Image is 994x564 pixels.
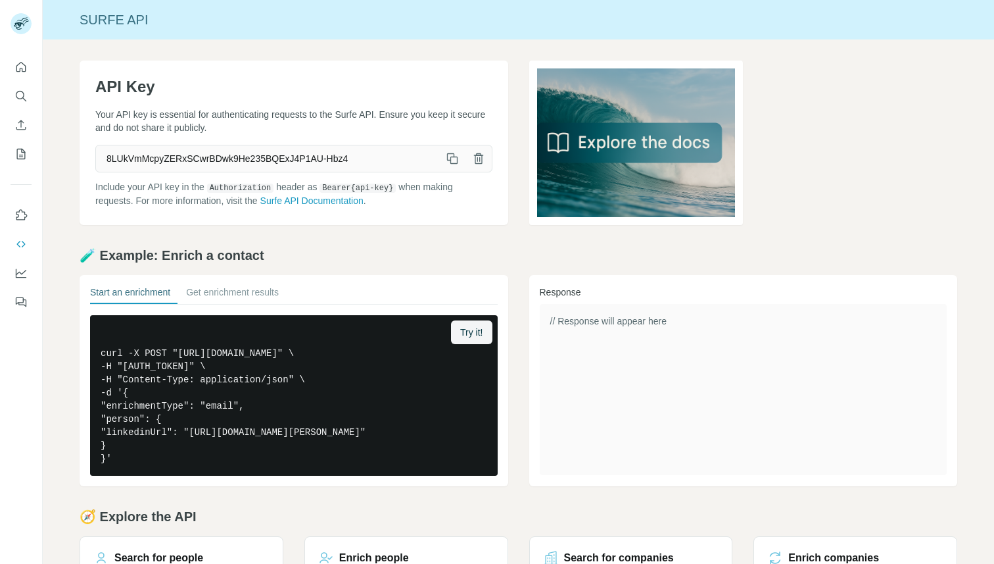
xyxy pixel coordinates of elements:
div: Surfe API [43,11,994,29]
span: Try it! [460,326,483,339]
p: Include your API key in the header as when making requests. For more information, visit the . [95,180,492,207]
button: Try it! [451,320,492,344]
p: Your API key is essential for authenticating requests to the Surfe API. Ensure you keep it secure... [95,108,492,134]
button: Feedback [11,290,32,314]
h3: Response [540,286,947,299]
span: // Response will appear here [550,316,667,326]
pre: curl -X POST "[URL][DOMAIN_NAME]" \ -H "[AUTH_TOKEN]" \ -H "Content-Type: application/json" \ -d ... [90,315,498,476]
button: Dashboard [11,261,32,285]
button: Start an enrichment [90,286,170,304]
button: Enrich CSV [11,113,32,137]
span: 8LUkVmMcpyZERxSCwrBDwk9He235BQExJ4P1AU-Hbz4 [96,147,439,170]
h2: 🧭 Explore the API [80,507,957,526]
button: Use Surfe on LinkedIn [11,203,32,227]
button: Search [11,84,32,108]
h2: 🧪 Example: Enrich a contact [80,246,957,265]
button: Quick start [11,55,32,79]
button: My lists [11,142,32,166]
button: Get enrichment results [186,286,279,304]
code: Bearer {api-key} [319,184,396,193]
button: Use Surfe API [11,232,32,256]
code: Authorization [207,184,274,193]
h1: API Key [95,76,492,97]
a: Surfe API Documentation [260,195,364,206]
